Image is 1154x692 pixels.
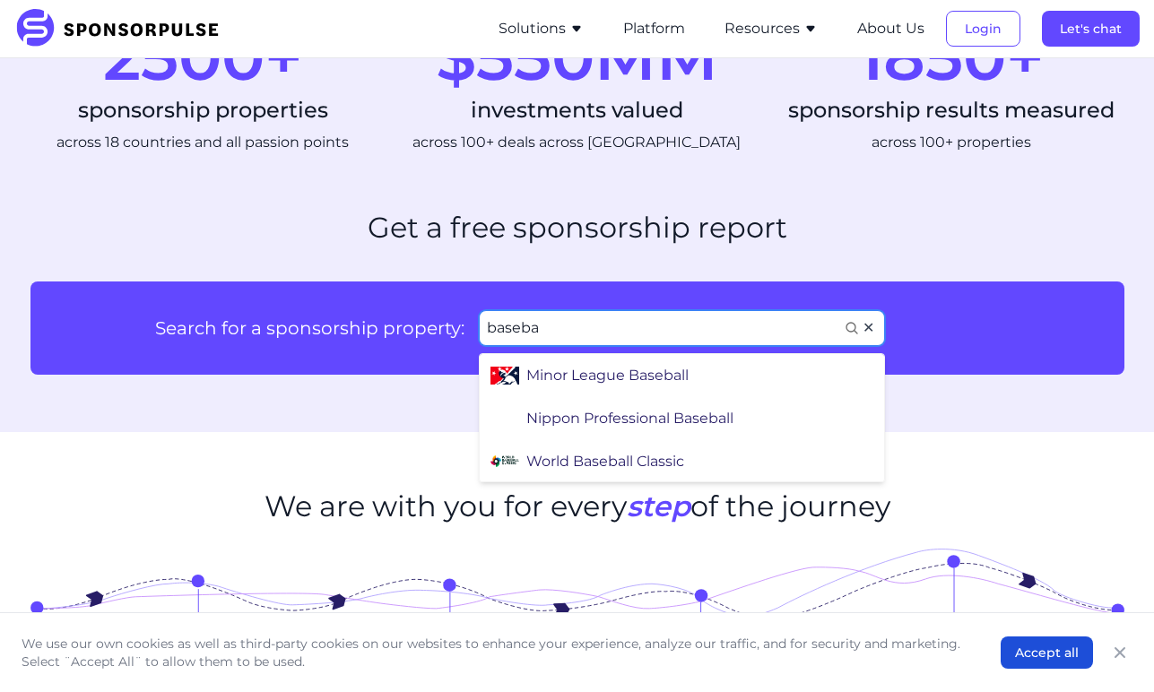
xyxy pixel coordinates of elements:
[404,132,750,153] div: across 100+ deals across [GEOGRAPHIC_DATA]
[483,354,696,397] a: Minor League BaseballMinor League Baseball
[526,365,689,386] div: Minor League Baseball
[30,132,376,153] div: across 18 countries and all passion points
[778,24,1124,89] div: 1850+
[490,404,519,433] img: Nippon Professional Baseball
[483,397,741,440] a: Nippon Professional BaseballNippon Professional Baseball
[946,21,1020,37] a: Login
[725,18,818,39] button: Resources
[623,21,685,37] a: Platform
[857,21,924,37] a: About Us
[623,18,685,39] button: Platform
[526,408,733,429] div: Nippon Professional Baseball
[1064,606,1154,692] iframe: Chat Widget
[490,361,519,390] img: Minor League Baseball
[499,18,584,39] button: Solutions
[404,24,750,89] div: $550MM
[1001,636,1093,669] button: Accept all
[30,96,376,125] div: sponsorship properties
[368,211,787,245] h2: Get a free sponsorship report
[30,24,376,89] div: 2500+
[1042,21,1140,37] a: Let's chat
[627,489,690,523] span: step
[857,18,924,39] button: About Us
[778,132,1124,153] div: across 100+ properties
[22,635,965,670] p: We use our own cookies as well as third-party cookies on our websites to enhance your experience,...
[1042,11,1140,47] button: Let's chat
[404,96,750,125] div: investments valued
[526,451,684,472] div: World Baseball Classic
[265,489,890,523] h2: We are with you for every of the journey
[59,316,465,341] label: Search for a sponsorship property:
[778,96,1124,125] div: sponsorship results measured
[946,11,1020,47] button: Login
[490,447,519,476] img: World Baseball Classic
[863,321,874,335] span: ✕
[14,9,232,48] img: SponsorPulse
[483,440,691,483] a: World Baseball ClassicWorld Baseball Classic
